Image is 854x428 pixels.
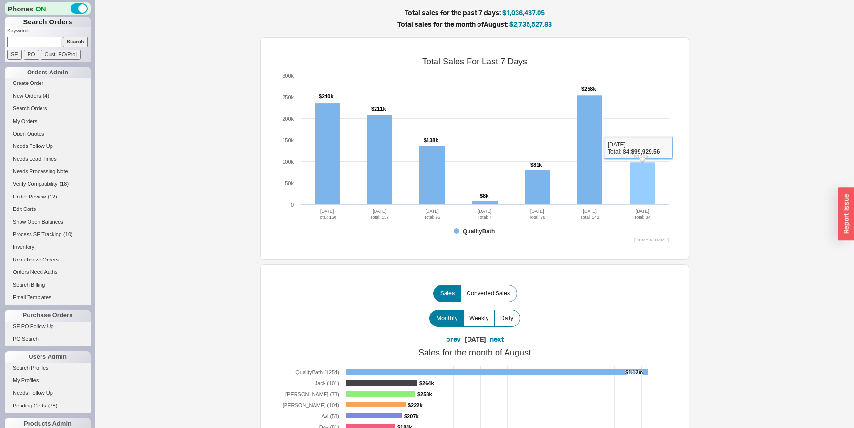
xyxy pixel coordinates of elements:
tspan: Avi (58) [321,413,339,419]
span: Monthly [437,314,457,322]
tspan: $207k [404,413,419,419]
tspan: Total: 95 [424,215,440,219]
text: 150k [282,137,294,143]
span: Needs Follow Up [13,390,53,396]
tspan: Total: 84 [634,215,651,219]
text: [DOMAIN_NAME] [634,238,669,242]
a: Email Templates [5,292,91,303]
tspan: [DATE] [478,209,491,214]
tspan: QualityBath [463,228,495,235]
a: Verify Compatibility(18) [5,179,91,189]
a: PO Search [5,334,91,344]
a: Edit Carts [5,204,91,214]
span: Process SE Tracking [13,231,61,237]
tspan: Total: 150 [318,215,336,219]
a: Under Review(12) [5,192,91,202]
tspan: Total Sales For Last 7 Days [422,57,527,66]
tspan: [DATE] [530,209,544,214]
span: Needs Processing Note [13,168,68,174]
tspan: [DATE] [373,209,386,214]
tspan: $8k [480,193,489,198]
input: Cust. PO/Proj [41,50,81,60]
span: Sales [440,290,455,297]
tspan: [DATE] [583,209,596,214]
span: ( 10 ) [63,231,73,237]
tspan: $264k [419,380,434,386]
button: prev [446,334,461,344]
a: Needs Follow Up [5,141,91,151]
a: Search Billing [5,280,91,290]
tspan: Jack (101) [315,380,339,386]
a: Needs Lead Times [5,154,91,164]
tspan: $258k [581,86,596,92]
tspan: $100k [634,154,649,159]
tspan: $81k [530,162,542,167]
a: New Orders(4) [5,91,91,101]
a: Inventory [5,242,91,252]
h1: Search Orders [5,17,91,27]
span: Needs Follow Up [13,143,53,149]
a: Needs Processing Note [5,167,91,177]
tspan: Total: 78 [529,215,545,219]
a: My Profiles [5,376,91,386]
input: PO [24,50,39,60]
span: Weekly [469,314,488,322]
h5: Total sales for the month of August : [174,21,775,28]
a: Show Open Balances [5,217,91,227]
span: ON [35,4,46,14]
span: New Orders [13,93,41,99]
tspan: $222k [408,402,423,408]
tspan: $240k [319,94,334,99]
div: [DATE] [465,334,486,344]
tspan: Total: 7 [478,215,491,219]
span: Pending Certs [13,403,46,408]
span: Daily [500,314,513,322]
tspan: $211k [371,106,386,112]
a: My Orders [5,116,91,126]
span: Verify Compatibility [13,181,58,187]
text: 100k [282,159,294,165]
a: Open Quotes [5,129,91,139]
text: 0 [291,202,294,208]
a: Orders Need Auths [5,267,91,277]
tspan: [DATE] [426,209,439,214]
span: Converted Sales [467,290,510,297]
tspan: [DATE] [320,209,334,214]
a: SE PO Follow Up [5,322,91,332]
a: Create Order [5,78,91,88]
span: ( 4 ) [43,93,49,99]
span: ( 18 ) [60,181,69,187]
a: Reauthorize Orders [5,255,91,265]
tspan: [DATE] [636,209,649,214]
span: ( 12 ) [48,194,57,199]
tspan: $1.12m [625,369,643,375]
div: Purchase Orders [5,310,91,321]
span: ( 78 ) [48,403,58,408]
input: SE [7,50,22,60]
div: Users Admin [5,351,91,363]
text: 200k [282,116,294,122]
h5: Total sales for the past 7 days: [174,10,775,16]
text: 50k [285,180,294,186]
tspan: Sales for the month of August [418,348,531,357]
p: Keyword: [7,27,91,37]
button: next [490,334,504,344]
tspan: QualityBath (1254) [295,369,339,375]
tspan: Total: 142 [580,215,599,219]
tspan: Total: 137 [370,215,389,219]
div: Phones [5,2,91,15]
span: $2,735,527.83 [509,20,552,28]
span: Under Review [13,194,46,199]
a: Process SE Tracking(10) [5,230,91,240]
tspan: [PERSON_NAME] (73) [285,391,339,397]
a: Search Orders [5,104,91,114]
div: Orders Admin [5,67,91,78]
tspan: $258k [417,391,432,397]
a: Search Profiles [5,363,91,373]
a: Pending Certs(78) [5,401,91,411]
text: 250k [282,94,294,100]
tspan: $138k [424,137,438,143]
tspan: [PERSON_NAME] (104) [283,402,339,408]
span: $1,036,437.05 [502,9,545,17]
a: Needs Follow Up [5,388,91,398]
